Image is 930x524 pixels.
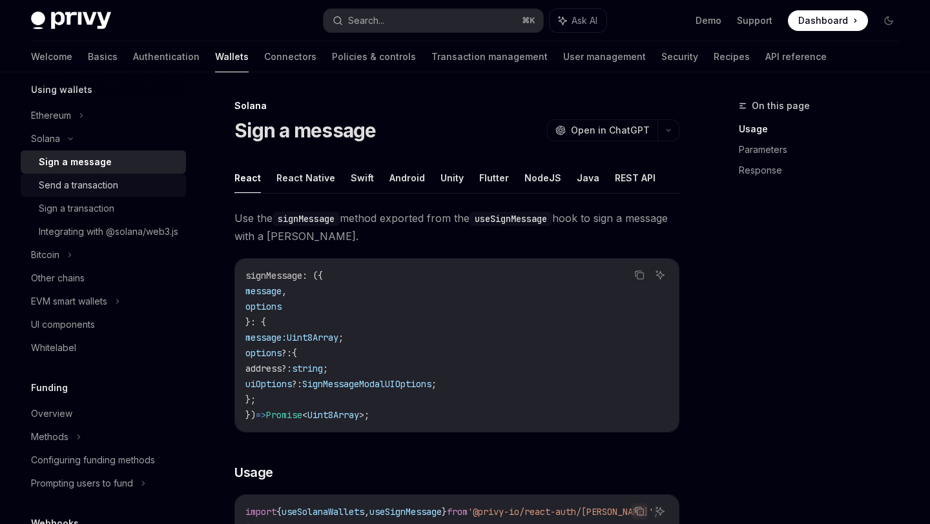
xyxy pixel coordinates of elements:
span: useSolanaWallets [282,506,364,518]
a: Integrating with @solana/web3.js [21,220,186,243]
a: Wallets [215,41,249,72]
button: React Native [276,163,335,193]
a: Sign a message [21,150,186,174]
span: SignMessageModalUIOptions [302,378,431,390]
span: from [447,506,468,518]
span: address? [245,363,287,374]
span: }: { [245,316,266,328]
a: Other chains [21,267,186,290]
span: , [364,506,369,518]
button: Java [577,163,599,193]
div: Whitelabel [31,340,76,356]
a: Authentication [133,41,200,72]
button: REST API [615,163,656,193]
a: Recipes [714,41,750,72]
span: ; [323,363,328,374]
div: Overview [31,406,72,421]
span: Uint8Array [307,409,359,421]
div: Ethereum [31,108,71,123]
a: Support [737,14,772,27]
div: Methods [31,429,68,445]
div: Configuring funding methods [31,452,155,468]
span: , [282,285,287,297]
a: Dashboard [788,10,868,31]
span: : ({ [302,270,323,281]
button: Ask AI [652,503,668,519]
a: Sign a transaction [21,197,186,220]
a: Usage [739,119,909,139]
a: Response [739,160,909,181]
span: > [359,409,364,421]
a: Overview [21,402,186,425]
button: Toggle dark mode [878,10,899,31]
button: Ask AI [550,9,606,32]
span: ; [364,409,369,421]
span: }; [245,394,256,405]
span: ?: [292,378,302,390]
span: signMessage [245,270,302,281]
span: options [245,301,282,312]
button: Flutter [479,163,509,193]
button: Unity [440,163,464,193]
a: Welcome [31,41,72,72]
span: Dashboard [798,14,848,27]
span: { [276,506,282,518]
span: Ask AI [572,14,597,27]
span: < [302,409,307,421]
a: Policies & controls [332,41,416,72]
img: dark logo [31,12,111,30]
div: Sign a transaction [39,201,114,216]
span: ; [338,332,344,343]
div: Solana [234,99,679,112]
span: message: [245,332,287,343]
a: User management [563,41,646,72]
div: Integrating with @solana/web3.js [39,224,178,239]
div: Solana [31,131,60,146]
span: ⌘ K [522,15,535,26]
code: useSignMessage [470,212,552,226]
span: string [292,363,323,374]
div: Other chains [31,270,85,286]
a: Connectors [264,41,316,72]
span: On this page [752,98,810,114]
a: UI components [21,313,186,336]
span: => [256,409,266,421]
span: Use the method exported from the hook to sign a message with a [PERSON_NAME]. [234,209,679,245]
span: Uint8Array [287,332,338,343]
span: useSignMessage [369,506,442,518]
span: }) [245,409,256,421]
span: : [287,363,292,374]
button: Android [389,163,425,193]
button: Swift [351,163,374,193]
button: React [234,163,261,193]
span: } [442,506,447,518]
a: Demo [696,14,721,27]
button: Copy the contents from the code block [631,267,648,283]
a: Send a transaction [21,174,186,197]
button: Open in ChatGPT [547,119,657,141]
span: Open in ChatGPT [571,124,650,137]
span: { [292,347,297,359]
span: options [245,347,282,359]
span: uiOptions [245,378,292,390]
a: Security [661,41,698,72]
span: Usage [234,463,273,481]
div: Send a transaction [39,177,118,193]
span: '@privy-io/react-auth/[PERSON_NAME]' [468,506,654,518]
a: Basics [88,41,118,72]
h5: Funding [31,380,68,396]
span: import [245,506,276,518]
div: UI components [31,317,95,332]
div: Search... [348,13,384,28]
span: message [245,285,282,297]
button: Search...⌘K [324,9,542,32]
div: Bitcoin [31,247,59,263]
button: NodeJS [524,163,561,193]
a: Configuring funding methods [21,448,186,472]
div: Sign a message [39,154,112,170]
span: ; [431,378,437,390]
div: EVM smart wallets [31,294,107,309]
div: Prompting users to fund [31,476,133,491]
button: Ask AI [652,267,668,283]
h1: Sign a message [234,119,377,142]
